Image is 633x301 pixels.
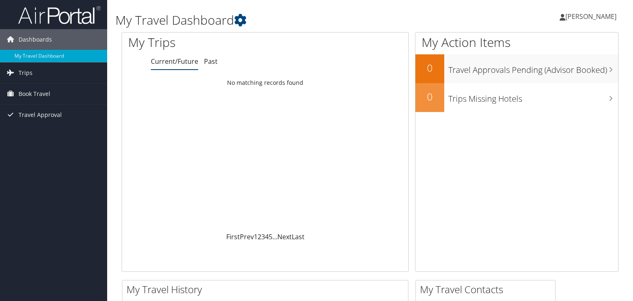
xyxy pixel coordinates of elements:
[448,89,618,105] h3: Trips Missing Hotels
[115,12,455,29] h1: My Travel Dashboard
[269,232,272,241] a: 5
[415,34,618,51] h1: My Action Items
[204,57,218,66] a: Past
[127,282,408,296] h2: My Travel History
[19,63,33,83] span: Trips
[265,232,269,241] a: 4
[272,232,277,241] span: …
[258,232,261,241] a: 2
[415,61,444,75] h2: 0
[415,54,618,83] a: 0Travel Approvals Pending (Advisor Booked)
[19,105,62,125] span: Travel Approval
[18,5,101,25] img: airportal-logo.png
[415,83,618,112] a: 0Trips Missing Hotels
[448,60,618,76] h3: Travel Approvals Pending (Advisor Booked)
[151,57,198,66] a: Current/Future
[560,4,625,29] a: [PERSON_NAME]
[128,34,283,51] h1: My Trips
[19,84,50,104] span: Book Travel
[415,90,444,104] h2: 0
[565,12,617,21] span: [PERSON_NAME]
[261,232,265,241] a: 3
[226,232,240,241] a: First
[277,232,292,241] a: Next
[240,232,254,241] a: Prev
[19,29,52,50] span: Dashboards
[420,282,555,296] h2: My Travel Contacts
[292,232,305,241] a: Last
[254,232,258,241] a: 1
[122,75,408,90] td: No matching records found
